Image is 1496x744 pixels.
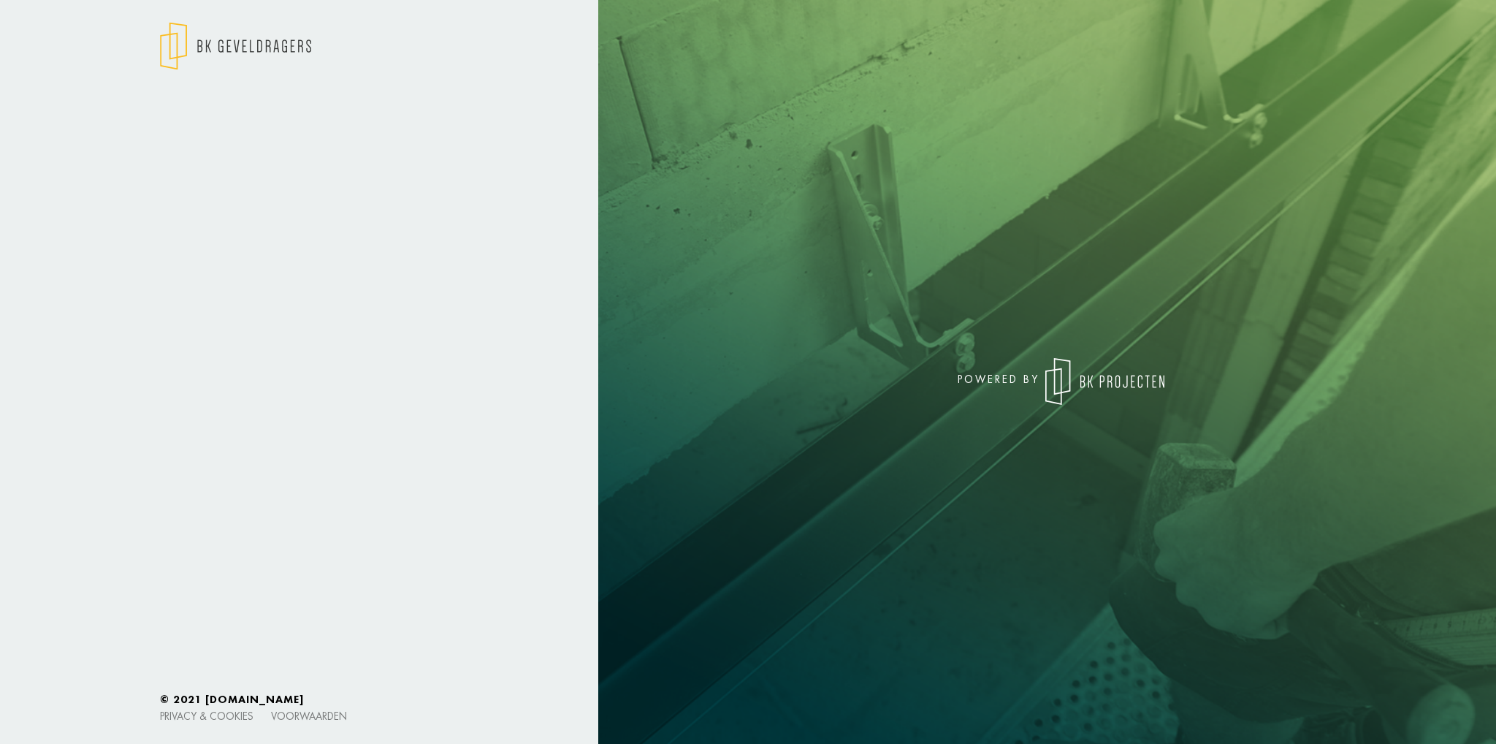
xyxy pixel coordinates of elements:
h6: © 2021 [DOMAIN_NAME] [160,693,1336,706]
a: Privacy & cookies [160,709,253,723]
img: logo [1045,358,1164,405]
div: powered by [759,358,1164,405]
a: Voorwaarden [271,709,347,723]
img: logo [160,22,311,70]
